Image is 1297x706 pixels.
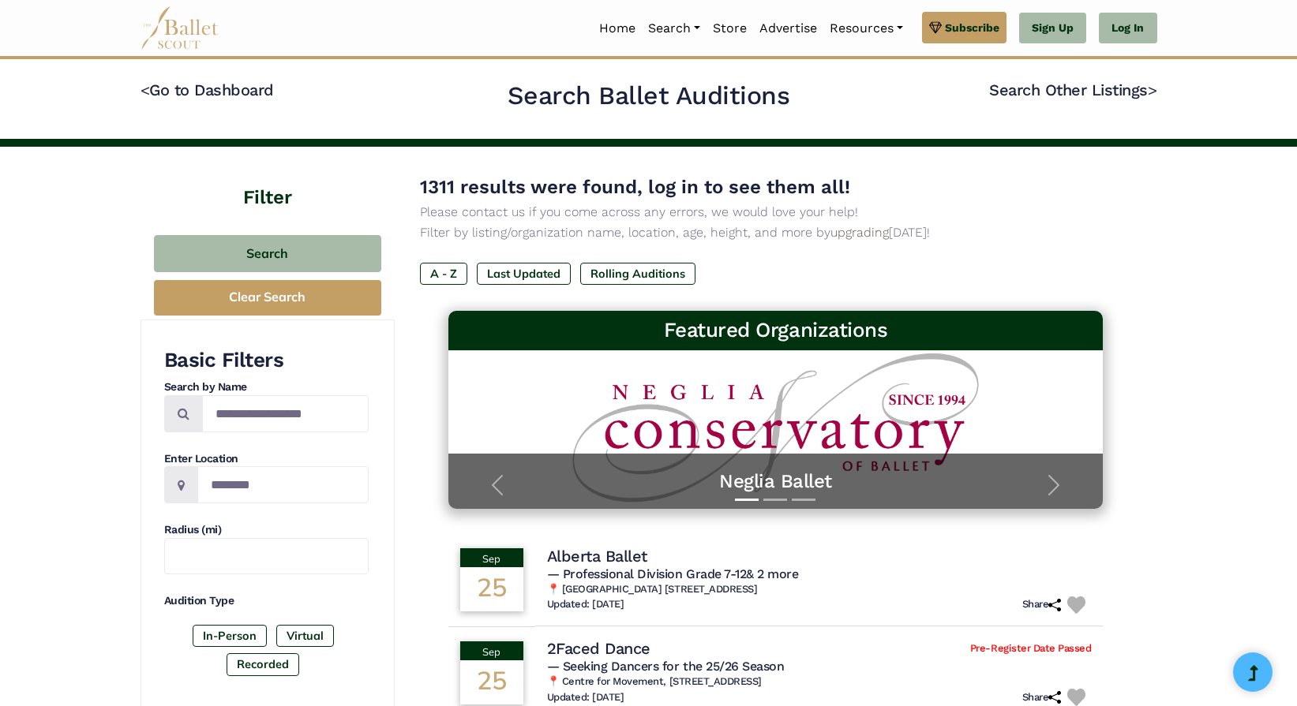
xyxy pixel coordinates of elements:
h6: Share [1022,691,1062,704]
button: Slide 2 [763,491,787,509]
h4: Enter Location [164,451,369,467]
div: Sep [460,641,523,660]
a: Neglia Ballet [464,469,1088,494]
h4: 2Faced Dance [547,638,650,659]
h4: Search by Name [164,379,369,395]
a: Search Other Listings> [989,80,1156,99]
span: 1311 results were found, log in to see them all! [420,176,850,198]
label: A - Z [420,263,467,285]
p: Please contact us if you come across any errors, we would love your help! [420,202,1132,222]
code: > [1148,80,1157,99]
code: < [141,80,150,99]
a: Advertise [753,12,823,45]
h6: Share [1022,598,1062,611]
input: Location [197,466,369,503]
h4: Audition Type [164,593,369,609]
h3: Basic Filters [164,347,369,374]
input: Search by names... [202,395,369,432]
button: Slide 3 [792,491,815,509]
a: Search [642,12,707,45]
button: Clear Search [154,280,381,316]
div: Sep [460,548,523,567]
label: Recorded [227,653,299,675]
div: 25 [460,660,523,704]
button: Slide 1 [735,491,759,509]
a: <Go to Dashboard [141,80,274,99]
a: & 2 more [746,566,798,581]
h6: 📍 [GEOGRAPHIC_DATA] [STREET_ADDRESS] [547,583,1092,596]
label: Virtual [276,625,334,647]
label: Last Updated [477,263,571,285]
a: Sign Up [1019,13,1086,44]
span: Subscribe [945,19,999,36]
h6: Updated: [DATE] [547,691,624,704]
h6: Updated: [DATE] [547,598,624,611]
h4: Alberta Ballet [547,546,647,566]
button: Search [154,235,381,272]
span: Pre-Register Date Passed [970,642,1091,656]
h3: Featured Organizations [461,317,1091,344]
div: 25 [460,567,523,611]
a: Log In [1099,13,1156,44]
label: Rolling Auditions [580,263,695,285]
img: gem.svg [929,19,942,36]
a: Subscribe [922,12,1006,43]
span: — Seeking Dancers for the 25/26 Season [547,659,785,674]
h4: Radius (mi) [164,522,369,538]
a: upgrading [830,225,889,240]
span: — Professional Division Grade 7-12 [547,566,799,581]
a: Store [707,12,753,45]
a: Home [593,12,642,45]
a: Resources [823,12,909,45]
h4: Filter [141,147,395,211]
h6: 📍 Centre for Movement, [STREET_ADDRESS] [547,675,1092,689]
h2: Search Ballet Auditions [508,80,790,113]
label: In-Person [193,625,267,647]
p: Filter by listing/organization name, location, age, height, and more by [DATE]! [420,222,1132,243]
